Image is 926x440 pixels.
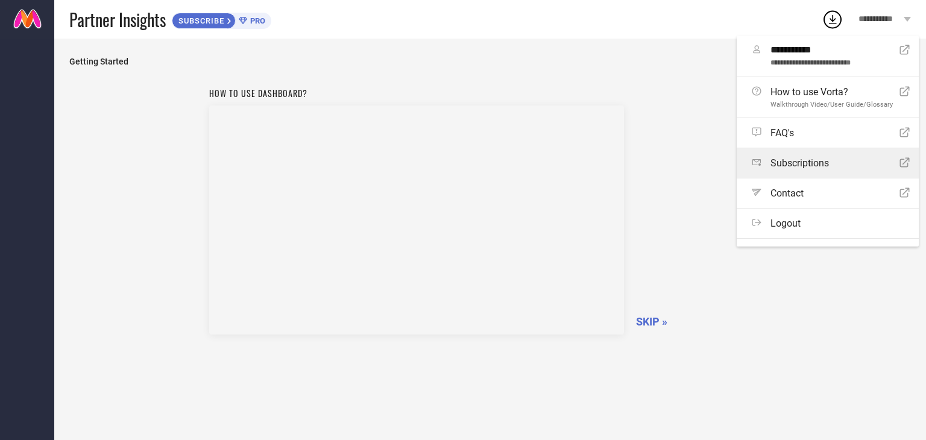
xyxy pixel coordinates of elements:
span: Logout [770,218,801,229]
a: How to use Vorta?Walkthrough Video/User Guide/Glossary [737,77,919,118]
span: Walkthrough Video/User Guide/Glossary [770,101,893,108]
span: How to use Vorta? [770,86,893,98]
span: Subscriptions [770,157,829,169]
span: SKIP » [636,315,667,328]
span: Partner Insights [69,7,166,32]
h1: How to use dashboard? [209,87,624,99]
a: Contact [737,178,919,208]
div: Open download list [822,8,843,30]
span: PRO [247,16,265,25]
a: Subscriptions [737,148,919,178]
span: SUBSCRIBE [172,16,227,25]
a: FAQ's [737,118,919,148]
span: Contact [770,187,804,199]
iframe: Workspace Section [209,105,624,335]
span: Getting Started [69,57,911,66]
a: SUBSCRIBEPRO [172,10,271,29]
span: FAQ's [770,127,794,139]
